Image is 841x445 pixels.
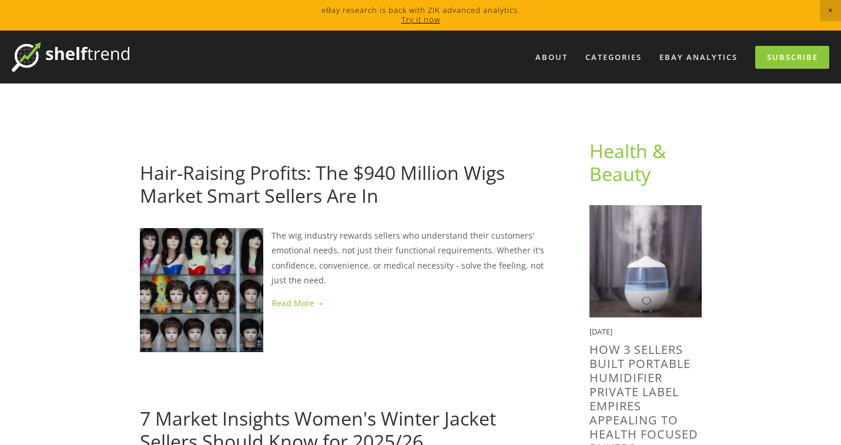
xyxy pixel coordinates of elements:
[12,42,129,72] img: ShelfTrend
[589,205,702,317] img: How 3 Sellers Built Portable Humidifier Private Label Empires Appealing To Health Focused Buyers
[652,48,745,67] a: eBay Analytics
[140,160,505,208] a: Hair-Raising Profits: The $940 Million Wigs Market Smart Sellers Are In
[140,387,166,399] a: [DATE]
[589,138,671,186] a: Health & Beauty
[140,228,263,352] img: Hair-Raising Profits: The $940 Million Wigs Market Smart Sellers Are In
[528,48,575,67] a: About
[140,142,166,153] a: [DATE]
[755,46,829,69] a: Subscribe
[578,48,649,67] div: Categories
[589,326,612,337] time: [DATE]
[401,14,440,25] a: Try it now
[140,228,552,287] p: The wig industry rewards sellers who understand their customers' emotional needs, not just their ...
